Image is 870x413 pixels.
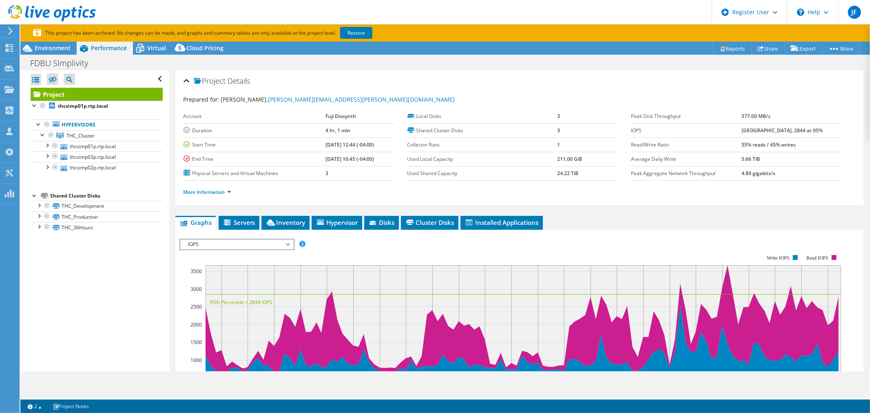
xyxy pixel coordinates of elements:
[223,218,255,226] span: Servers
[179,218,212,226] span: Graphs
[806,255,828,261] text: Read IOPS
[58,102,108,109] b: thcsimp01p.rtp.local
[190,303,202,310] text: 2500
[31,222,163,233] a: THC_36Hours
[31,201,163,211] a: THC_Development
[184,240,289,249] span: IOPS
[190,321,202,328] text: 2000
[325,155,374,162] b: [DATE] 16:45 (-04:00)
[221,95,455,103] span: [PERSON_NAME],
[784,42,822,55] a: Export
[407,112,558,120] label: Local Disks
[268,95,455,103] a: [PERSON_NAME][EMAIL_ADDRESS][PERSON_NAME][DOMAIN_NAME]
[368,218,395,226] span: Disks
[22,401,47,411] a: 2
[266,218,305,226] span: Inventory
[751,42,785,55] a: Share
[407,169,558,178] label: Used Shared Capacity
[340,27,372,39] a: Restore
[190,268,202,275] text: 3500
[407,141,558,149] label: Collector Runs
[325,170,328,177] b: 3
[407,127,558,135] label: Shared Cluster Disks
[742,141,796,148] b: 55% reads / 45% writes
[822,42,860,55] a: More
[557,155,582,162] b: 211.00 GiB
[47,401,95,411] a: Project Notes
[190,357,202,364] text: 1000
[184,127,325,135] label: Duration
[184,169,325,178] label: Physical Servers and Virtual Machines
[316,218,358,226] span: Hypervisor
[848,6,861,19] span: JF
[631,169,742,178] label: Peak Aggregate Network Throughput
[631,141,742,149] label: Read/Write Ratio
[190,286,202,293] text: 3000
[50,191,163,201] div: Shared Cluster Disks
[184,112,325,120] label: Account
[31,120,163,130] a: Hypervisors
[557,170,578,177] b: 24.22 TiB
[631,127,742,135] label: IOPS
[35,44,71,52] span: Environment
[742,155,760,162] b: 5.66 TiB
[31,211,163,222] a: THC_Production
[713,42,752,55] a: Reports
[325,113,356,120] b: Fuji Diosynth
[407,155,558,163] label: Used Local Capacity
[33,29,433,38] p: This project has been archived. No changes can be made, and graphs and summary tables are only av...
[31,151,163,162] a: thcsimp03p.rtp.local
[31,130,163,141] a: THC_Cluster
[405,218,454,226] span: Cluster Disks
[557,127,560,134] b: 3
[31,162,163,173] a: thcsimp02p.rtp.local
[557,113,560,120] b: 3
[184,141,325,149] label: Start Time
[631,112,742,120] label: Peak Disk Throughput
[27,59,101,68] h1: FDBU SImplivity
[147,44,166,52] span: Virtual
[228,76,250,86] span: Details
[767,255,790,261] text: Write IOPS
[742,170,775,177] b: 4.89 gigabits/s
[194,77,226,85] span: Project
[184,189,231,195] a: More Information
[742,127,823,134] b: [GEOGRAPHIC_DATA], 2844 at 95%
[557,141,560,148] b: 1
[325,127,350,134] b: 4 hr, 1 min
[797,9,804,16] svg: \n
[31,101,163,111] a: thcsimp01p.rtp.local
[465,218,539,226] span: Installed Applications
[210,299,272,306] text: 95th Percentile = 2844 IOPS
[91,44,127,52] span: Performance
[742,113,770,120] b: 577.00 MB/s
[66,132,95,139] span: THC_Cluster
[31,141,163,151] a: thcsimp01p.rtp.local
[190,339,202,346] text: 1500
[31,88,163,101] a: Project
[186,44,224,52] span: Cloud Pricing
[325,141,374,148] b: [DATE] 12:44 (-04:00)
[184,155,325,163] label: End Time
[631,155,742,163] label: Average Daily Write
[184,95,220,103] label: Prepared for:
